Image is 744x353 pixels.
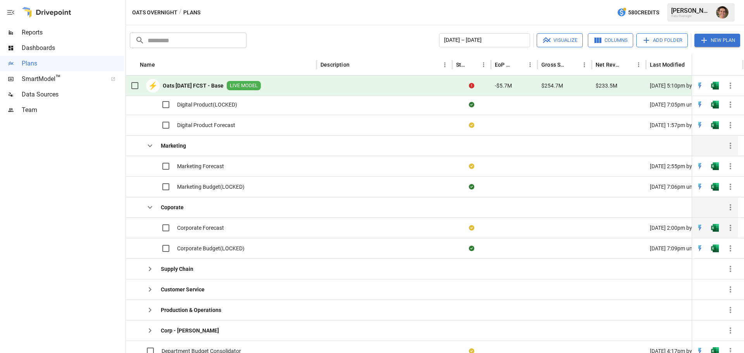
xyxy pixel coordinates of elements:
[694,34,740,47] button: New Plan
[633,59,644,70] button: Net Revenue column menu
[696,82,704,90] img: quick-edit-flash.b8aec18c.svg
[650,62,685,68] div: Last Modified
[696,121,704,129] img: quick-edit-flash.b8aec18c.svg
[711,245,719,252] div: Open in Excel
[22,28,124,37] span: Reports
[696,245,704,252] img: quick-edit-flash.b8aec18c.svg
[711,183,719,191] img: excel-icon.76473adf.svg
[711,162,719,170] img: excel-icon.76473adf.svg
[696,162,704,170] div: Open in Quick Edit
[711,82,719,90] div: Open in Excel
[146,79,160,93] div: ⚡
[156,59,167,70] button: Sort
[320,62,350,68] div: Description
[696,82,704,90] div: Open in Quick Edit
[646,238,743,258] div: [DATE] 7:09pm unknown
[161,265,193,273] b: Supply Chain
[579,59,590,70] button: Gross Sales column menu
[525,59,536,70] button: EoP Cash column menu
[161,286,205,293] b: Customer Service
[350,59,361,70] button: Sort
[22,74,102,84] span: SmartModel
[696,101,704,108] img: quick-edit-flash.b8aec18c.svg
[696,224,704,232] div: Open in Quick Edit
[711,162,719,170] div: Open in Excel
[596,62,622,68] div: Net Revenue
[179,8,182,17] div: /
[469,224,474,232] div: Your plan has changes in Excel that are not reflected in the Drivepoint Data Warehouse, select "S...
[646,217,743,238] div: [DATE] 2:00pm by [PERSON_NAME]
[227,82,261,90] span: LIVE MODEL
[711,224,719,232] img: excel-icon.76473adf.svg
[177,224,224,232] span: Corporate Forecast
[22,59,124,68] span: Plans
[439,59,450,70] button: Description column menu
[568,59,579,70] button: Sort
[177,121,235,129] span: Digital Product Forecast
[469,101,474,108] div: Sync complete
[711,121,719,129] div: Open in Excel
[55,73,61,83] span: ™
[696,121,704,129] div: Open in Quick Edit
[646,115,743,135] div: [DATE] 1:57pm by [PERSON_NAME]
[161,203,184,211] b: Coporate
[140,62,155,68] div: Name
[711,2,733,23] button: Ryan Zayas
[646,156,743,176] div: [DATE] 2:55pm by [PERSON_NAME]
[177,101,237,108] span: Digital Product(LOCKED)
[541,82,563,90] span: $254.7M
[495,82,512,90] span: -$5.7M
[614,5,662,20] button: 580Credits
[132,8,177,17] button: Oats Overnight
[711,183,719,191] div: Open in Excel
[671,7,711,14] div: [PERSON_NAME]
[628,8,659,17] span: 580 Credits
[727,59,738,70] button: Sort
[711,82,719,90] img: excel-icon.76473adf.svg
[646,94,743,115] div: [DATE] 7:05pm unknown
[467,59,478,70] button: Sort
[711,101,719,108] div: Open in Excel
[478,59,489,70] button: Status column menu
[711,121,719,129] img: excel-icon.76473adf.svg
[636,33,688,47] button: Add Folder
[622,59,633,70] button: Sort
[711,245,719,252] img: excel-icon.76473adf.svg
[711,101,719,108] img: excel-icon.76473adf.svg
[685,59,696,70] button: Sort
[177,162,224,170] span: Marketing Forecast
[22,90,124,99] span: Data Sources
[177,245,245,252] span: Corporate Budget(LOCKED)
[696,183,704,191] div: Open in Quick Edit
[469,121,474,129] div: Your plan has changes in Excel that are not reflected in the Drivepoint Data Warehouse, select "S...
[161,142,186,150] b: Marketing
[163,82,224,90] b: Oats [DATE] FCST - Base
[495,62,513,68] div: EoP Cash
[469,245,474,252] div: Sync complete
[177,183,245,191] span: Marketing Budget(LOCKED)
[469,162,474,170] div: Your plan has changes in Excel that are not reflected in the Drivepoint Data Warehouse, select "S...
[469,183,474,191] div: Sync complete
[439,33,530,47] button: [DATE] – [DATE]
[696,224,704,232] img: quick-edit-flash.b8aec18c.svg
[537,33,583,47] button: Visualize
[161,327,219,334] b: Corp - [PERSON_NAME]
[514,59,525,70] button: Sort
[22,105,124,115] span: Team
[696,162,704,170] img: quick-edit-flash.b8aec18c.svg
[671,14,711,18] div: Oats Overnight
[161,306,221,314] b: Production & Operations
[716,6,728,19] img: Ryan Zayas
[696,245,704,252] div: Open in Quick Edit
[596,82,617,90] span: $233.5M
[541,62,567,68] div: Gross Sales
[646,176,743,197] div: [DATE] 7:06pm unknown
[711,224,719,232] div: Open in Excel
[456,62,467,68] div: Status
[696,183,704,191] img: quick-edit-flash.b8aec18c.svg
[696,101,704,108] div: Open in Quick Edit
[646,76,743,96] div: [DATE] 5:10pm by [PERSON_NAME].[PERSON_NAME] undefined
[469,82,474,90] div: Error during sync.
[22,43,124,53] span: Dashboards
